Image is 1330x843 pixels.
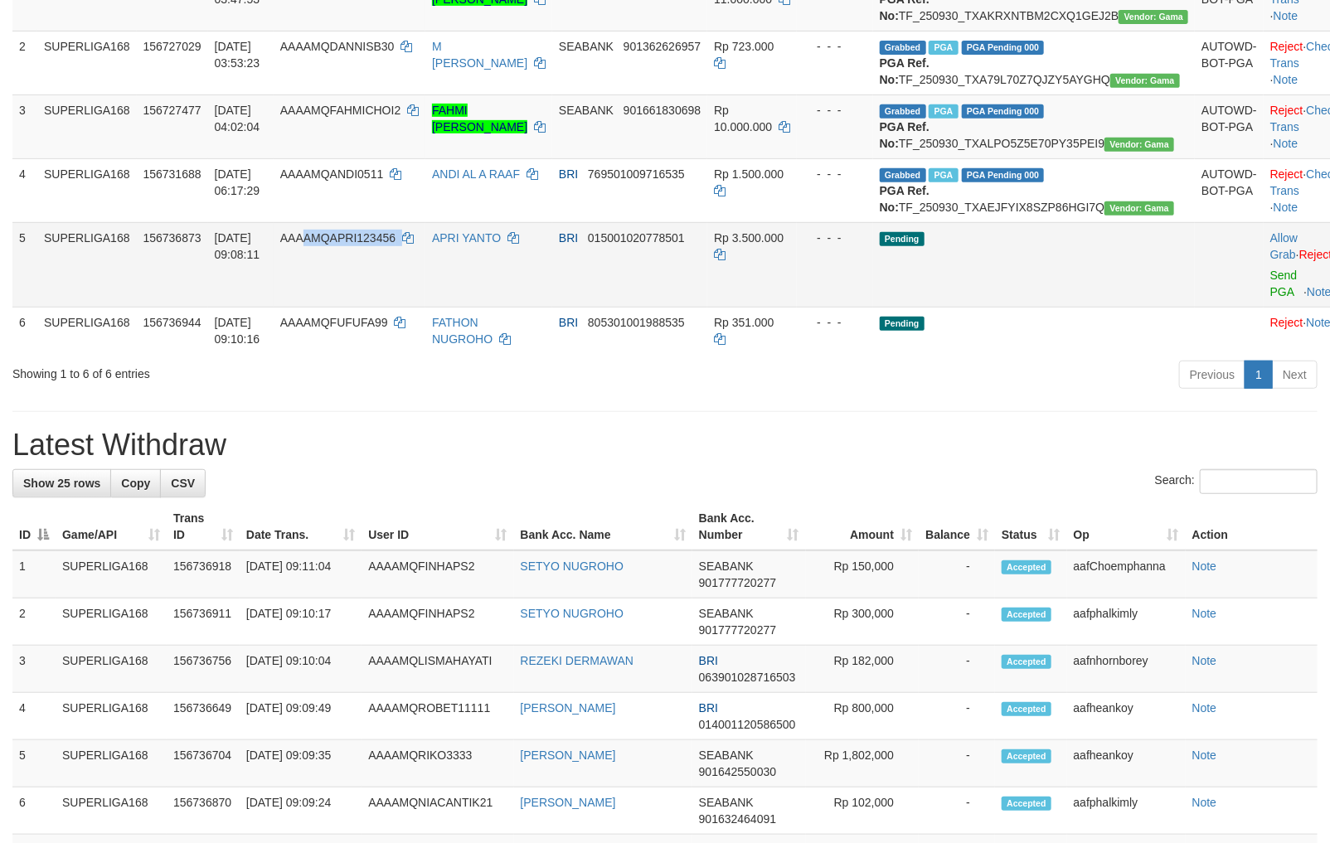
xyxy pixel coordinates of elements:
[12,550,56,598] td: 1
[699,671,796,684] span: Copy 063901028716503 to clipboard
[167,598,240,646] td: 156736911
[699,623,776,637] span: Copy 901777720277 to clipboard
[803,166,866,182] div: - - -
[143,167,201,181] span: 156731688
[521,654,634,667] a: REZEKI DERMAWAN
[1067,503,1186,550] th: Op: activate to sort column ascending
[1272,361,1318,389] a: Next
[171,477,195,490] span: CSV
[280,231,396,245] span: AAAAMQAPRI123456
[699,812,776,826] span: Copy 901632464091 to clipboard
[929,104,958,119] span: Marked by aafandaneth
[1002,749,1051,763] span: Accepted
[23,477,100,490] span: Show 25 rows
[714,40,774,53] span: Rp 723.000
[362,598,513,646] td: AAAAMQFINHAPS2
[56,787,167,835] td: SUPERLIGA168
[880,168,926,182] span: Grabbed
[873,94,1195,158] td: TF_250930_TXALPO5Z5E70PY35PEI9
[806,503,920,550] th: Amount: activate to sort column ascending
[559,104,614,117] span: SEABANK
[215,167,260,197] span: [DATE] 06:17:29
[880,317,925,331] span: Pending
[521,701,616,715] a: [PERSON_NAME]
[880,104,926,119] span: Grabbed
[12,31,37,94] td: 2
[995,503,1067,550] th: Status: activate to sort column ascending
[432,316,493,346] a: FATHON NUGROHO
[167,787,240,835] td: 156736870
[1104,138,1174,152] span: Vendor URL: https://trx31.1velocity.biz
[699,607,754,620] span: SEABANK
[962,168,1045,182] span: PGA Pending
[714,104,772,133] span: Rp 10.000.000
[588,231,685,245] span: Copy 015001020778501 to clipboard
[1067,550,1186,598] td: aafChoemphanna
[624,40,701,53] span: Copy 901362626957 to clipboard
[1067,693,1186,740] td: aafheankoy
[929,168,958,182] span: Marked by aafromsomean
[110,469,161,497] a: Copy
[962,104,1045,119] span: PGA Pending
[240,740,362,787] td: [DATE] 09:09:35
[714,231,784,245] span: Rp 3.500.000
[56,740,167,787] td: SUPERLIGA168
[962,41,1045,55] span: PGA Pending
[1002,560,1051,574] span: Accepted
[432,167,520,181] a: ANDI AL A RAAF
[699,576,776,589] span: Copy 901777720277 to clipboard
[12,94,37,158] td: 3
[12,469,111,497] a: Show 25 rows
[12,503,56,550] th: ID: activate to sort column descending
[12,646,56,693] td: 3
[1245,361,1273,389] a: 1
[362,503,513,550] th: User ID: activate to sort column ascending
[1200,469,1318,494] input: Search:
[12,787,56,835] td: 6
[1270,40,1303,53] a: Reject
[240,787,362,835] td: [DATE] 09:09:24
[559,40,614,53] span: SEABANK
[143,231,201,245] span: 156736873
[521,749,616,762] a: [PERSON_NAME]
[37,158,137,222] td: SUPERLIGA168
[1186,503,1318,550] th: Action
[699,701,718,715] span: BRI
[1002,702,1051,716] span: Accepted
[880,41,926,55] span: Grabbed
[714,316,774,329] span: Rp 351.000
[919,646,995,693] td: -
[1274,73,1298,86] a: Note
[1155,469,1318,494] label: Search:
[880,56,930,86] b: PGA Ref. No:
[56,646,167,693] td: SUPERLIGA168
[167,503,240,550] th: Trans ID: activate to sort column ascending
[280,167,384,181] span: AAAAMQANDI0511
[919,503,995,550] th: Balance: activate to sort column ascending
[880,184,930,214] b: PGA Ref. No:
[806,646,920,693] td: Rp 182,000
[1270,231,1299,261] span: ·
[803,38,866,55] div: - - -
[240,503,362,550] th: Date Trans.: activate to sort column ascending
[692,503,806,550] th: Bank Acc. Number: activate to sort column ascending
[1192,654,1217,667] a: Note
[699,654,718,667] span: BRI
[432,231,501,245] a: APRI YANTO
[1192,560,1217,573] a: Note
[559,231,578,245] span: BRI
[521,607,624,620] a: SETYO NUGROHO
[919,550,995,598] td: -
[559,167,578,181] span: BRI
[362,550,513,598] td: AAAAMQFINHAPS2
[1270,269,1298,298] a: Send PGA
[624,104,701,117] span: Copy 901661830698 to clipboard
[559,316,578,329] span: BRI
[432,40,527,70] a: M [PERSON_NAME]
[167,693,240,740] td: 156736649
[873,31,1195,94] td: TF_250930_TXA79L70Z7QJZY5AYGHQ
[160,469,206,497] a: CSV
[1274,9,1298,22] a: Note
[1067,598,1186,646] td: aafphalkimly
[56,550,167,598] td: SUPERLIGA168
